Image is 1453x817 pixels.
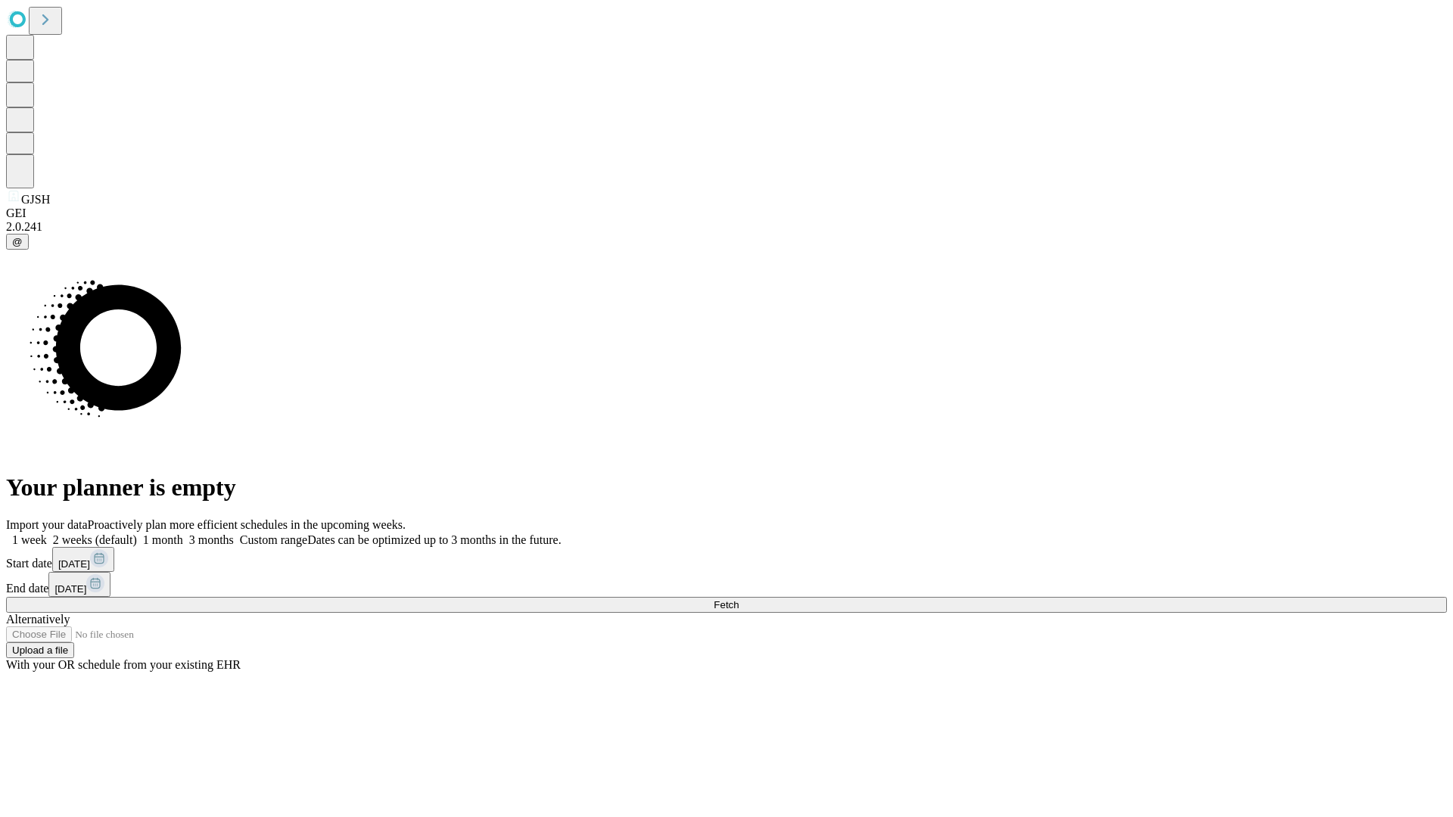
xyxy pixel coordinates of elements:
div: End date [6,572,1447,597]
span: With your OR schedule from your existing EHR [6,658,241,671]
div: GEI [6,207,1447,220]
h1: Your planner is empty [6,474,1447,502]
span: [DATE] [54,583,86,595]
span: Custom range [240,533,307,546]
span: 1 month [143,533,183,546]
button: [DATE] [48,572,110,597]
button: @ [6,234,29,250]
button: Fetch [6,597,1447,613]
span: Fetch [714,599,739,610]
span: GJSH [21,193,50,206]
span: Dates can be optimized up to 3 months in the future. [307,533,561,546]
span: 3 months [189,533,234,546]
span: 2 weeks (default) [53,533,137,546]
span: [DATE] [58,558,90,570]
span: @ [12,236,23,247]
button: Upload a file [6,642,74,658]
span: Proactively plan more efficient schedules in the upcoming weeks. [88,518,406,531]
span: Alternatively [6,613,70,626]
div: 2.0.241 [6,220,1447,234]
span: 1 week [12,533,47,546]
div: Start date [6,547,1447,572]
span: Import your data [6,518,88,531]
button: [DATE] [52,547,114,572]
